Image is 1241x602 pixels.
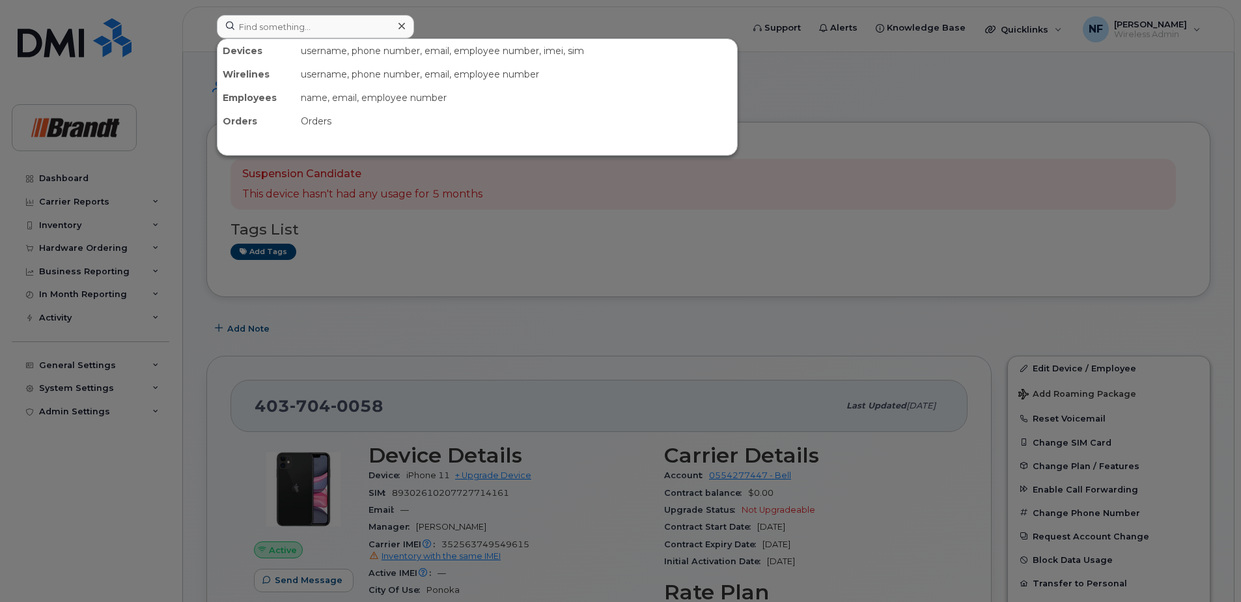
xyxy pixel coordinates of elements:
div: Wirelines [217,63,296,86]
div: name, email, employee number [296,86,737,109]
div: Employees [217,86,296,109]
div: Devices [217,39,296,63]
div: Orders [296,109,737,133]
div: username, phone number, email, employee number, imei, sim [296,39,737,63]
div: Orders [217,109,296,133]
div: username, phone number, email, employee number [296,63,737,86]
